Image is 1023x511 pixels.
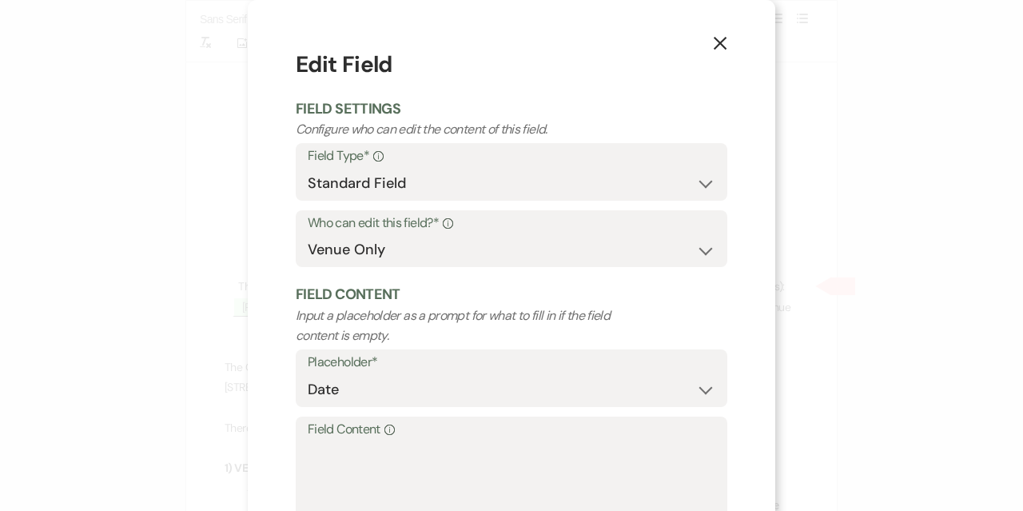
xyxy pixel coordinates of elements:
[308,212,715,235] label: Who can edit this field?*
[296,305,641,346] p: Input a placeholder as a prompt for what to fill in if the field content is empty.
[308,145,715,168] label: Field Type*
[308,351,715,374] label: Placeholder*
[308,418,715,441] label: Field Content
[296,99,727,119] h2: Field Settings
[296,119,641,140] p: Configure who can edit the content of this field.
[296,48,727,82] h1: Edit Field
[296,285,727,305] h2: Field Content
